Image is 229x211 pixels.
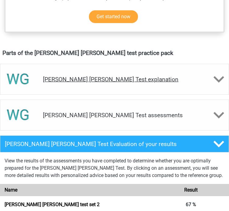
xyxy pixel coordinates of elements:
a: [PERSON_NAME] [PERSON_NAME] Test Evaluation of your results [5,135,224,152]
h4: [PERSON_NAME] [PERSON_NAME] Test assessments [43,112,186,119]
a: assessments [PERSON_NAME] [PERSON_NAME] Test assessments [5,100,224,131]
p: View the results of the assessments you have completed to determine whether you are optimally pre... [5,157,224,179]
a: explanations [PERSON_NAME] [PERSON_NAME] Test explanation [5,64,224,95]
h4: Parts of the [PERSON_NAME] [PERSON_NAME] test practice pack [2,49,227,56]
img: watson glaser test explanations [3,64,33,94]
h4: [PERSON_NAME] [PERSON_NAME] Test explanation [43,76,186,83]
div: Result [153,186,229,194]
h4: [PERSON_NAME] [PERSON_NAME] Test Evaluation of your results [5,141,186,148]
a: Get started now [89,10,138,23]
a: [PERSON_NAME] [PERSON_NAME] test set 2 [5,202,100,207]
img: watson glaser test assessments [3,100,33,130]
